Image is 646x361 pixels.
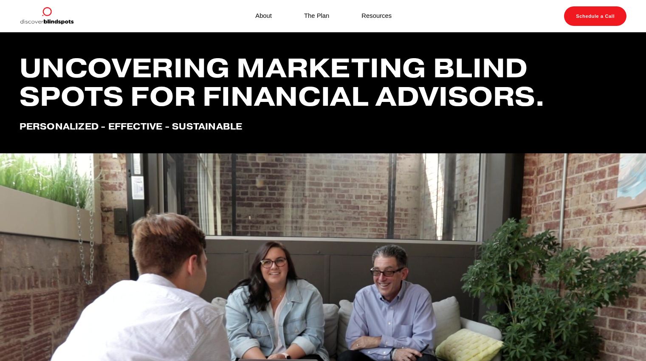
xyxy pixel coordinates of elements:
[20,54,627,110] h1: Uncovering marketing blind spots for financial advisors.
[20,6,74,26] img: Discover Blind Spots
[20,122,627,132] h4: Personalized - effective - Sustainable
[255,11,272,22] a: About
[564,6,626,26] a: Schedule a Call
[361,11,392,22] a: Resources
[304,11,329,22] a: The Plan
